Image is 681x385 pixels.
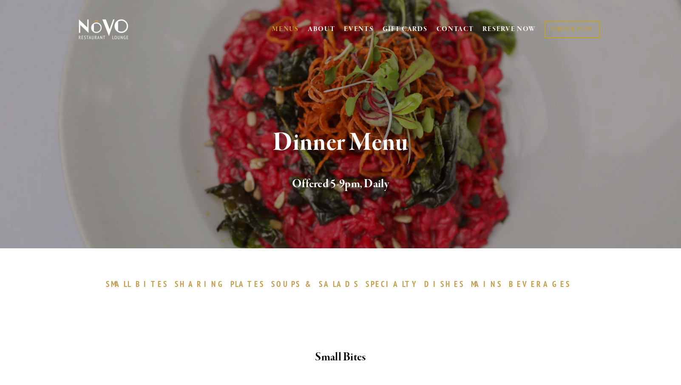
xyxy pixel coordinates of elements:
[271,279,363,289] a: SOUPS&SALADS
[424,279,465,289] span: DISHES
[366,279,468,289] a: SPECIALTYDISHES
[482,21,536,37] a: RESERVE NOW
[93,129,588,157] h1: Dinner Menu
[272,25,299,34] a: MENUS
[315,350,366,365] strong: Small Bites
[471,279,507,289] a: MAINS
[308,25,335,34] a: ABOUT
[437,21,474,37] a: CONTACT
[175,279,269,289] a: SHARINGPLATES
[366,279,420,289] span: SPECIALTY
[319,279,360,289] span: SALADS
[175,279,227,289] span: SHARING
[136,279,168,289] span: BITES
[106,279,131,289] span: SMALL
[383,21,428,37] a: GIFT CARDS
[545,21,600,38] a: ORDER NOW
[509,279,575,289] a: BEVERAGES
[93,175,588,193] h2: Offered 5-9pm, Daily
[106,279,173,289] a: SMALLBITES
[230,279,265,289] span: PLATES
[271,279,301,289] span: SOUPS
[77,19,130,40] img: Novo Restaurant &amp; Lounge
[344,25,373,34] a: EVENTS
[509,279,571,289] span: BEVERAGES
[471,279,503,289] span: MAINS
[305,279,315,289] span: &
